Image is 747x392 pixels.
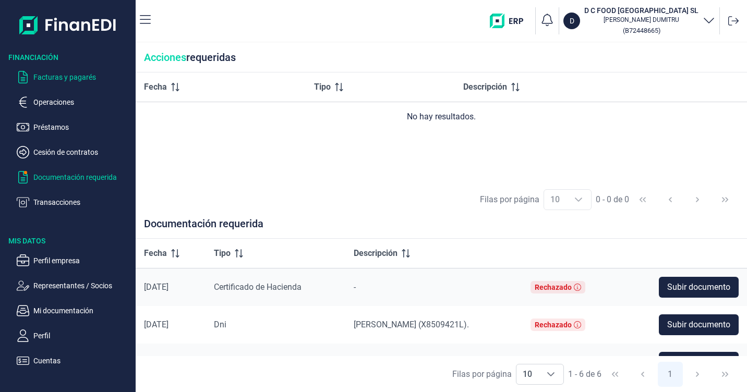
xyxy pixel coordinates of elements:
button: Facturas y pagarés [17,71,131,83]
div: Choose [538,364,563,384]
button: Page 1 [658,362,683,387]
span: Subir documento [667,281,730,293]
span: Subir documento [667,356,730,369]
button: Next Page [685,187,710,212]
button: Mi documentación [17,304,131,317]
button: Préstamos [17,121,131,133]
button: Transacciones [17,196,131,209]
span: Subir documento [667,318,730,331]
small: Copiar cif [623,27,660,34]
button: Perfil [17,329,131,342]
p: Mi documentación [33,304,131,317]
p: Cesión de contratos [33,146,131,158]
div: [DATE] [144,282,197,292]
button: Last Page [713,362,738,387]
div: No hay resultados. [144,111,739,123]
h3: D C FOOD [GEOGRAPHIC_DATA] SL [584,5,698,16]
button: Cesión de contratos [17,146,131,158]
button: First Page [630,187,655,212]
p: Documentación requerida [33,171,131,183]
p: [PERSON_NAME] DUMITRU [584,16,698,24]
button: Next Page [685,362,710,387]
span: 10 [516,364,538,384]
p: Perfil [33,329,131,342]
img: erp [490,14,531,28]
p: D [570,16,574,26]
p: Cuentas [33,354,131,367]
span: 1 - 6 de 6 [568,370,601,378]
button: Cuentas [17,354,131,367]
span: Fecha [144,81,167,93]
button: Previous Page [630,362,655,387]
p: Transacciones [33,196,131,209]
button: Representantes / Socios [17,279,131,292]
span: - [354,282,356,292]
p: Perfil empresa [33,254,131,267]
span: [PERSON_NAME] (X8509421L). [354,320,469,329]
span: Acciones [144,51,186,64]
div: [DATE] [144,320,197,330]
button: Subir documento [659,352,739,373]
div: Choose [566,190,591,210]
button: Subir documento [659,277,739,298]
div: Documentación requerida [136,217,747,239]
span: Descripción [463,81,507,93]
button: Operaciones [17,96,131,108]
p: Préstamos [33,121,131,133]
p: Facturas y pagarés [33,71,131,83]
button: Previous Page [658,187,683,212]
div: Filas por página [452,368,512,381]
span: Certificado de Hacienda [214,282,302,292]
span: 0 - 0 de 0 [596,195,629,204]
div: Filas por página [480,193,539,206]
button: Last Page [713,187,738,212]
p: Operaciones [33,96,131,108]
button: Perfil empresa [17,254,131,267]
p: Representantes / Socios [33,279,131,292]
button: Documentación requerida [17,171,131,183]
button: DD C FOOD [GEOGRAPHIC_DATA] SL[PERSON_NAME] DUMITRU(B72448665) [563,5,715,36]
span: Descripción [354,247,397,260]
span: Tipo [214,247,231,260]
img: Logo de aplicación [19,8,117,42]
span: Tipo [314,81,331,93]
button: Subir documento [659,314,739,335]
div: requeridas [136,43,747,72]
div: Rechazado [535,321,572,329]
span: Fecha [144,247,167,260]
button: First Page [603,362,628,387]
div: Rechazado [535,283,572,291]
span: Dni [214,320,226,329]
